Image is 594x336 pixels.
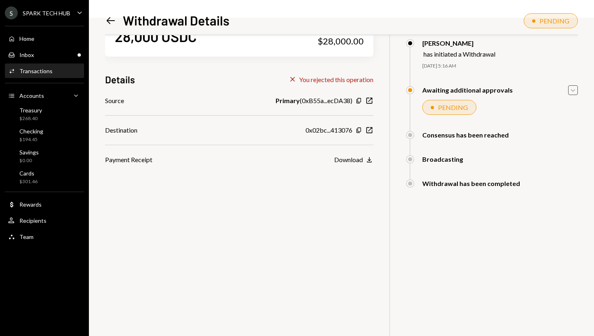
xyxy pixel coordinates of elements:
[23,10,70,17] div: SPARK TECH HUB
[19,233,34,240] div: Team
[19,201,42,208] div: Rewards
[115,27,197,45] div: 28,000 USDC
[105,96,124,106] div: Source
[19,136,43,143] div: $194.45
[5,104,84,124] a: Treasury$268.40
[19,115,42,122] div: $268.40
[422,180,520,187] div: Withdrawal has been completed
[5,167,84,187] a: Cards$301.46
[19,157,39,164] div: $0.00
[422,39,495,47] div: [PERSON_NAME]
[276,96,300,106] b: Primary
[299,76,373,83] div: You rejected this operation
[422,86,513,94] div: Awaiting additional approvals
[422,131,509,139] div: Consensus has been reached
[423,50,495,58] div: has initiated a Withdrawal
[5,213,84,228] a: Recipients
[19,107,42,114] div: Treasury
[105,73,135,86] h3: Details
[276,96,352,106] div: ( 0xB55a...ecDA38 )
[539,17,569,25] div: PENDING
[105,155,152,165] div: Payment Receipt
[5,88,84,103] a: Accounts
[19,92,44,99] div: Accounts
[334,156,363,163] div: Download
[422,155,463,163] div: Broadcasting
[5,63,84,78] a: Transactions
[123,12,230,28] h1: Withdrawal Details
[5,146,84,166] a: Savings$0.00
[105,125,137,135] div: Destination
[19,170,38,177] div: Cards
[19,217,46,224] div: Recipients
[19,178,38,185] div: $301.46
[305,125,352,135] div: 0x02bc...413076
[422,63,578,70] div: [DATE] 5:16 AM
[438,104,468,111] div: PENDING
[5,125,84,145] a: Checking$194.45
[19,35,34,42] div: Home
[5,6,18,19] div: S
[5,47,84,62] a: Inbox
[19,68,53,74] div: Transactions
[318,36,364,47] div: $28,000.00
[19,128,43,135] div: Checking
[5,197,84,211] a: Rewards
[19,51,34,58] div: Inbox
[19,149,39,156] div: Savings
[334,156,373,165] button: Download
[5,229,84,244] a: Team
[5,31,84,46] a: Home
